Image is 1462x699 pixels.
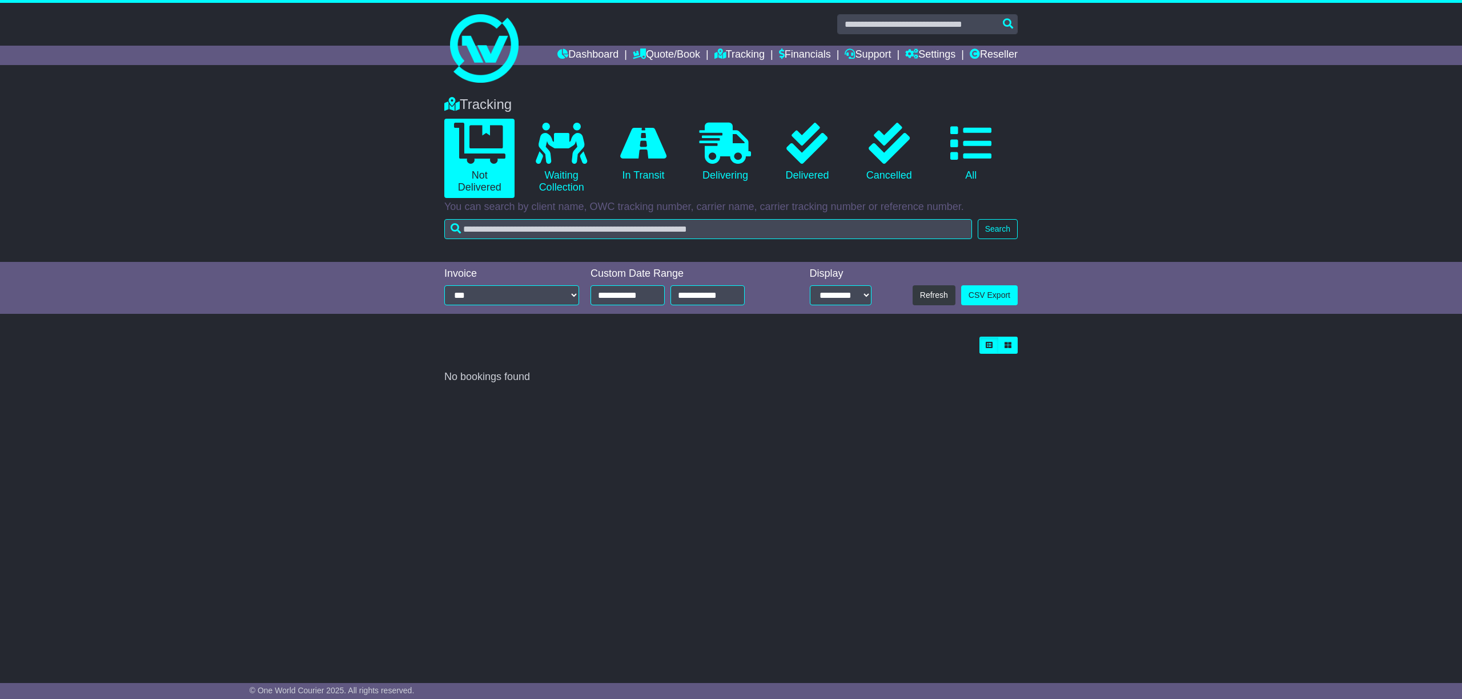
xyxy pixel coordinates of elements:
[936,119,1006,186] a: All
[810,268,871,280] div: Display
[250,686,415,695] span: © One World Courier 2025. All rights reserved.
[591,268,774,280] div: Custom Date Range
[854,119,924,186] a: Cancelled
[714,46,765,65] a: Tracking
[961,285,1018,305] a: CSV Export
[970,46,1018,65] a: Reseller
[913,285,955,305] button: Refresh
[439,96,1023,113] div: Tracking
[845,46,891,65] a: Support
[905,46,955,65] a: Settings
[690,119,760,186] a: Delivering
[978,219,1018,239] button: Search
[779,46,831,65] a: Financials
[633,46,700,65] a: Quote/Book
[444,371,1018,383] div: No bookings found
[526,119,596,198] a: Waiting Collection
[608,119,678,186] a: In Transit
[444,201,1018,213] p: You can search by client name, OWC tracking number, carrier name, carrier tracking number or refe...
[557,46,618,65] a: Dashboard
[444,268,579,280] div: Invoice
[772,119,842,186] a: Delivered
[444,119,515,198] a: Not Delivered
